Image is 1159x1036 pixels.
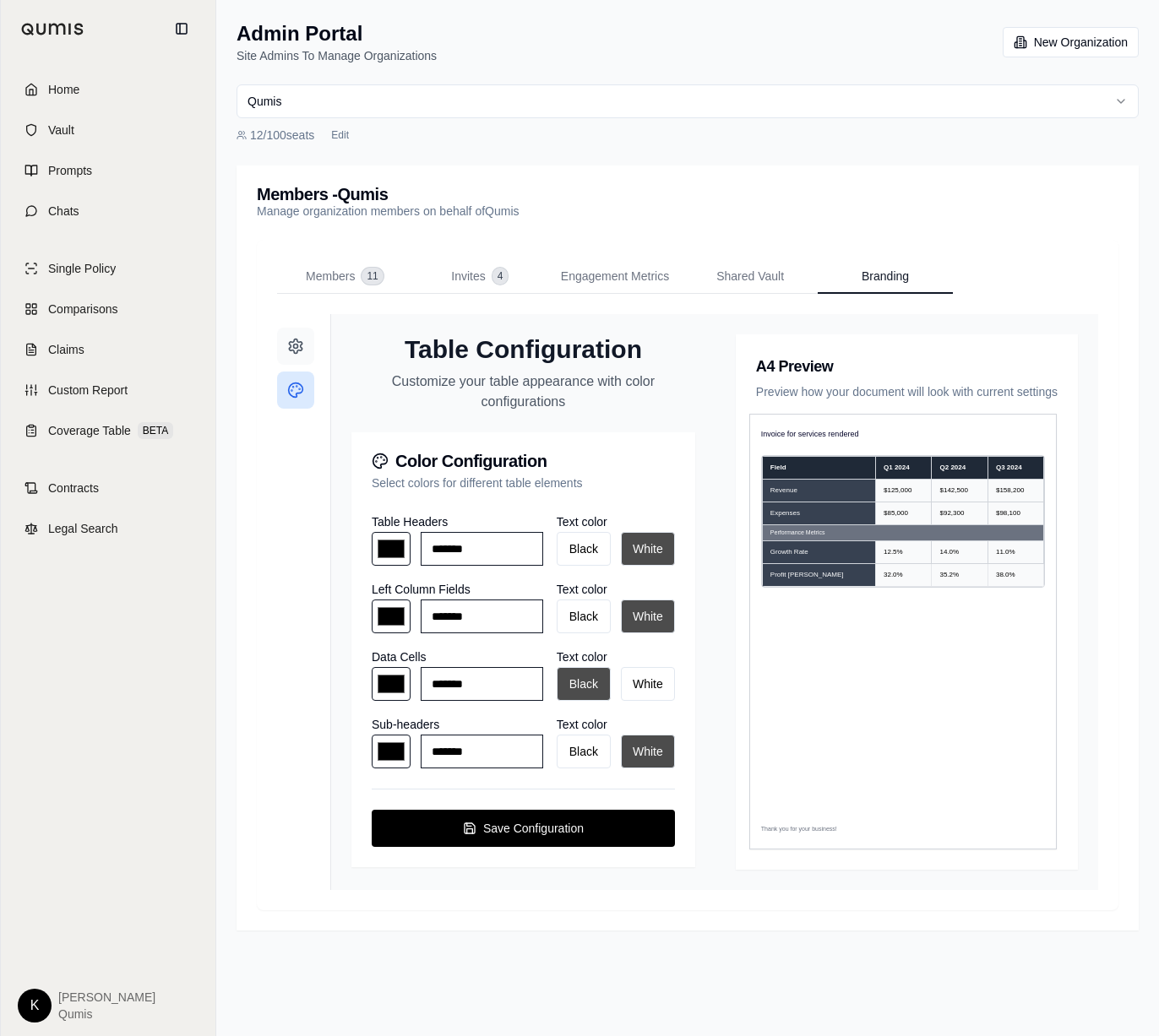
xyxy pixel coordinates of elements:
[557,515,607,529] label: Text color
[876,541,932,564] td: 12.5%
[932,541,988,564] td: 14.0%
[58,1006,155,1022] span: Qumis
[557,532,611,566] button: Black
[324,125,356,145] button: Edit
[762,479,875,502] td: Revenue
[277,328,314,365] button: Brand Elements
[1003,27,1139,57] button: New Organization
[11,372,205,409] a: Custom Report
[988,541,1044,564] td: 11.0%
[761,822,1046,834] div: Thank you for your business!
[876,502,932,524] td: $85,000
[11,111,205,149] a: Vault
[557,667,611,701] button: Black
[988,564,1044,587] td: 38.0%
[277,372,314,409] button: Table Configuration
[362,268,383,285] span: 11
[48,480,99,496] span: Contracts
[876,564,932,587] td: 32.0%
[250,127,314,144] span: 12 / 100 seats
[48,301,117,317] span: Comparisons
[557,583,607,596] label: Text color
[138,422,173,439] span: BETA
[372,583,471,596] label: Left Column Fields
[351,334,695,365] h1: Table Configuration
[988,502,1044,524] td: $98,100
[862,268,909,285] span: Branding
[11,193,205,230] a: Chats
[21,23,84,35] img: Qumis Logo
[11,152,205,189] a: Prompts
[621,599,675,633] button: White
[761,429,1046,444] div: Invoice for services rendered
[621,735,675,768] button: White
[372,810,675,847] button: Save Configuration
[257,186,520,203] h3: Members - Qumis
[557,735,611,768] button: Black
[557,650,607,664] label: Text color
[237,47,437,64] p: Site Admins To Manage Organizations
[18,989,52,1022] div: K
[621,532,675,566] button: White
[372,475,675,491] p: Select colors for different table elements
[48,81,79,98] span: Home
[372,453,675,469] h3: Color Configuration
[11,510,205,547] a: Legal Search
[372,718,439,731] label: Sub-headers
[11,250,205,287] a: Single Policy
[988,479,1044,502] td: $158,200
[351,372,695,412] p: Customize your table appearance with color configurations
[492,268,509,285] span: 4
[48,203,79,220] span: Chats
[876,456,932,479] th: Q1 2024
[11,290,205,328] a: Comparisons
[557,599,611,633] button: Black
[762,524,1044,541] td: Performance Metrics
[756,383,1058,400] p: Preview how your document will look with current settings
[762,541,875,564] td: Growth Rate
[762,564,875,587] td: Profit [PERSON_NAME]
[557,718,607,731] label: Text color
[306,268,355,285] span: Members
[11,469,205,507] a: Contracts
[48,341,84,358] span: Claims
[716,268,784,285] span: Shared Vault
[451,268,485,285] span: Invites
[372,515,448,529] label: Table Headers
[237,20,437,47] h1: Admin Portal
[11,412,205,449] a: Coverage TableBETA
[168,15,195,42] button: Collapse sidebar
[48,520,118,537] span: Legal Search
[762,456,875,479] th: Field
[932,479,988,502] td: $142,500
[988,456,1044,479] th: Q3 2024
[48,260,116,277] span: Single Policy
[762,502,875,524] td: Expenses
[932,502,988,524] td: $92,300
[621,667,675,701] button: White
[756,355,1058,378] h3: A4 Preview
[561,268,669,285] span: Engagement Metrics
[48,382,128,399] span: Custom Report
[932,456,988,479] th: Q2 2024
[11,331,205,368] a: Claims
[58,989,155,1006] span: [PERSON_NAME]
[257,203,520,220] p: Manage organization members on behalf of Qumis
[11,71,205,108] a: Home
[932,564,988,587] td: 35.2%
[876,479,932,502] td: $125,000
[48,122,74,138] span: Vault
[48,162,92,179] span: Prompts
[48,422,131,439] span: Coverage Table
[372,650,427,664] label: Data Cells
